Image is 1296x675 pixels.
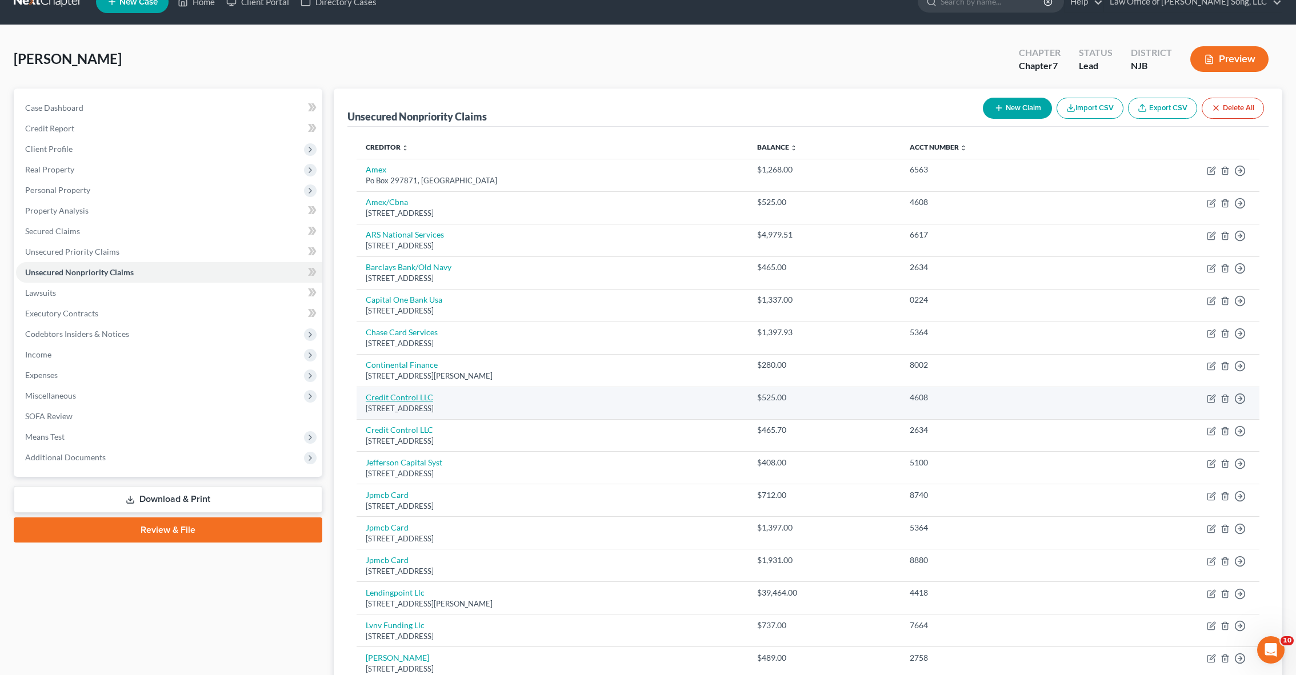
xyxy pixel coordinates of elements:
[366,664,739,674] div: [STREET_ADDRESS]
[366,653,429,662] a: [PERSON_NAME]
[1131,59,1172,73] div: NJB
[25,391,76,400] span: Miscellaneous
[16,98,322,118] a: Case Dashboard
[16,221,322,242] a: Secured Claims
[366,533,739,544] div: [STREET_ADDRESS]
[1257,636,1285,664] iframe: Intercom live chat
[16,242,322,262] a: Unsecured Priority Claims
[757,620,891,631] div: $737.00
[960,144,967,151] i: unfold_more
[910,555,1089,566] div: 8880
[366,208,739,219] div: [STREET_ADDRESS]
[910,424,1089,436] div: 2634
[366,620,425,630] a: Lvnv Funding Llc
[25,144,73,154] span: Client Profile
[347,110,487,123] div: Unsecured Nonpriority Claims
[757,229,891,240] div: $4,979.51
[983,98,1052,119] button: New Claim
[25,288,56,298] span: Lawsuits
[757,587,891,598] div: $39,464.00
[1019,59,1061,73] div: Chapter
[366,371,739,381] div: [STREET_ADDRESS][PERSON_NAME]
[366,392,433,402] a: Credit Control LLC
[16,262,322,283] a: Unsecured Nonpriority Claims
[910,327,1089,338] div: 5364
[366,501,739,512] div: [STREET_ADDRESS]
[366,240,739,251] div: [STREET_ADDRESS]
[910,359,1089,371] div: 8002
[757,294,891,306] div: $1,337.00
[910,522,1089,533] div: 5364
[366,327,438,337] a: Chase Card Services
[910,489,1089,501] div: 8740
[757,359,891,371] div: $280.00
[910,294,1089,306] div: 0224
[16,303,322,324] a: Executory Contracts
[25,432,65,441] span: Means Test
[757,392,891,403] div: $525.00
[757,327,891,338] div: $1,397.93
[1128,98,1197,119] a: Export CSV
[366,566,739,577] div: [STREET_ADDRESS]
[366,197,408,207] a: Amex/Cbna
[1202,98,1264,119] button: Delete All
[910,229,1089,240] div: 6617
[25,103,83,112] span: Case Dashboard
[757,489,891,501] div: $712.00
[25,267,134,277] span: Unsecured Nonpriority Claims
[366,230,444,239] a: ARS National Services
[910,196,1089,208] div: 4608
[14,486,322,513] a: Download & Print
[366,490,409,500] a: Jpmcb Card
[757,196,891,208] div: $525.00
[366,523,409,532] a: Jpmcb Card
[25,411,73,421] span: SOFA Review
[757,143,797,151] a: Balance unfold_more
[366,262,451,272] a: Barclays Bank/Old Navy
[25,164,74,174] span: Real Property
[1190,46,1269,72] button: Preview
[14,517,322,543] a: Review & File
[790,144,797,151] i: unfold_more
[910,164,1089,175] div: 6563
[366,273,739,284] div: [STREET_ADDRESS]
[25,329,129,339] span: Codebtors Insiders & Notices
[910,652,1089,664] div: 2758
[366,598,739,609] div: [STREET_ADDRESS][PERSON_NAME]
[1057,98,1123,119] button: Import CSV
[366,306,739,316] div: [STREET_ADDRESS]
[366,143,409,151] a: Creditor unfold_more
[1281,636,1294,645] span: 10
[25,370,58,380] span: Expenses
[366,360,438,369] a: Continental Finance
[757,522,891,533] div: $1,397.00
[1079,46,1113,59] div: Status
[366,338,739,349] div: [STREET_ADDRESS]
[910,262,1089,273] div: 2634
[366,631,739,642] div: [STREET_ADDRESS]
[25,226,80,236] span: Secured Claims
[14,50,122,67] span: [PERSON_NAME]
[25,349,51,359] span: Income
[25,308,98,318] span: Executory Contracts
[366,425,433,435] a: Credit Control LLC
[1019,46,1061,59] div: Chapter
[25,185,90,195] span: Personal Property
[910,620,1089,631] div: 7664
[16,200,322,221] a: Property Analysis
[757,555,891,566] div: $1,931.00
[366,468,739,479] div: [STREET_ADDRESS]
[757,164,891,175] div: $1,268.00
[1079,59,1113,73] div: Lead
[366,175,739,186] div: Po Box 297871, [GEOGRAPHIC_DATA]
[1131,46,1172,59] div: District
[25,247,119,256] span: Unsecured Priority Claims
[757,424,891,436] div: $465.70
[402,144,409,151] i: unfold_more
[366,403,739,414] div: [STREET_ADDRESS]
[25,123,74,133] span: Credit Report
[366,457,442,467] a: Jefferson Capital Syst
[910,457,1089,468] div: 5100
[16,283,322,303] a: Lawsuits
[366,588,425,597] a: Lendingpoint Llc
